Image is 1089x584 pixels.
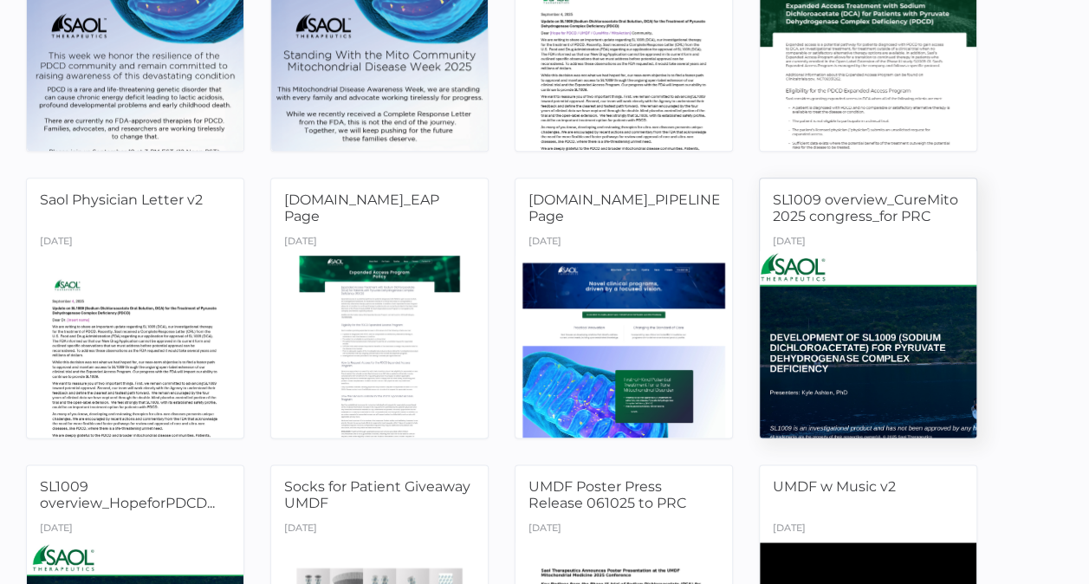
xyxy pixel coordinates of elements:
[284,478,470,511] span: Socks for Patient Giveaway UMDF
[40,478,215,511] span: SL1009 overview_HopeforPDCD...
[40,517,73,542] div: [DATE]
[528,230,561,256] div: [DATE]
[40,230,73,256] div: [DATE]
[773,230,806,256] div: [DATE]
[40,191,203,208] span: Saol Physician Letter v2
[528,517,561,542] div: [DATE]
[528,191,721,224] span: [DOMAIN_NAME]_PIPELINE Page
[773,517,806,542] div: [DATE]
[284,230,317,256] div: [DATE]
[773,191,958,224] span: SL1009 overview_CureMito 2025 congress_for PRC
[528,478,686,511] span: UMDF Poster Press Release 061025 to PRC
[284,191,439,224] span: [DOMAIN_NAME]_EAP Page
[284,517,317,542] div: [DATE]
[773,478,896,495] span: UMDF w Music v2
